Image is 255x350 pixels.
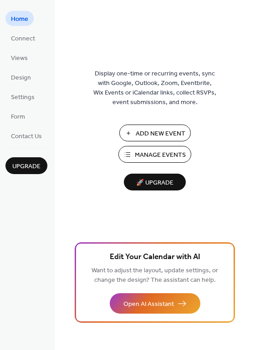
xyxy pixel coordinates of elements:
[11,54,28,63] span: Views
[5,109,31,124] a: Form
[129,177,180,189] span: 🚀 Upgrade
[11,93,35,102] span: Settings
[5,70,36,85] a: Design
[11,112,25,122] span: Form
[92,265,218,286] span: Want to adjust the layout, update settings, or change the design? The assistant can help.
[93,69,216,107] span: Display one-time or recurring events, sync with Google, Outlook, Zoom, Eventbrite, Wix Events or ...
[135,150,186,160] span: Manage Events
[11,34,35,44] span: Connect
[11,73,31,83] span: Design
[124,174,186,190] button: 🚀 Upgrade
[136,129,185,139] span: Add New Event
[123,300,174,309] span: Open AI Assistant
[118,146,191,163] button: Manage Events
[5,89,40,104] a: Settings
[119,125,191,141] button: Add New Event
[110,251,200,264] span: Edit Your Calendar with AI
[110,293,200,314] button: Open AI Assistant
[5,157,47,174] button: Upgrade
[5,50,33,65] a: Views
[5,11,34,26] a: Home
[12,162,41,171] span: Upgrade
[5,30,41,45] a: Connect
[5,128,47,143] a: Contact Us
[11,132,42,141] span: Contact Us
[11,15,28,24] span: Home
